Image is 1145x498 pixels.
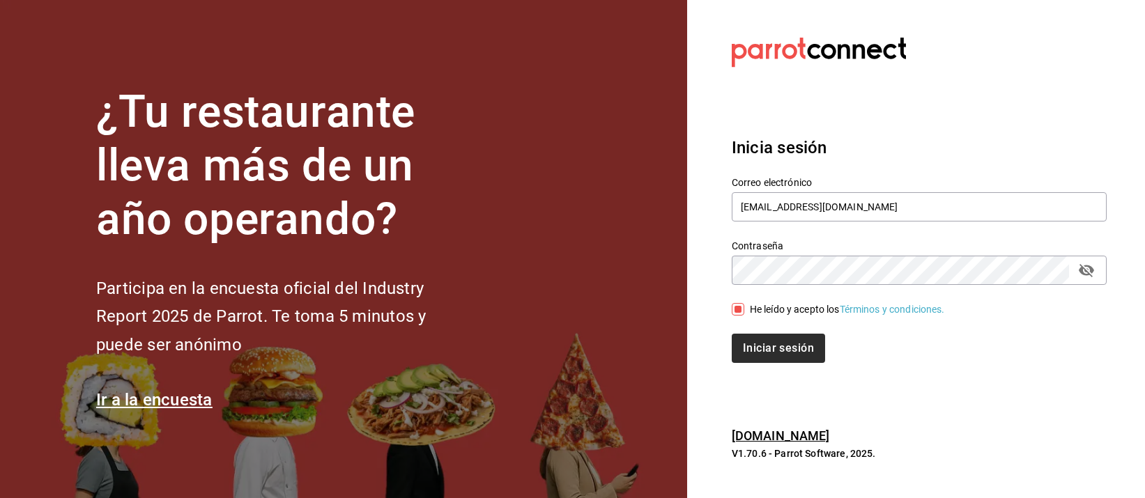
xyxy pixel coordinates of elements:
div: He leído y acepto los [750,302,945,317]
button: Iniciar sesión [732,334,825,363]
label: Contraseña [732,242,1107,251]
h2: Participa en la encuesta oficial del Industry Report 2025 de Parrot. Te toma 5 minutos y puede se... [96,274,472,359]
input: Ingresa tu correo electrónico [732,192,1107,221]
button: passwordField [1075,258,1098,282]
a: [DOMAIN_NAME] [732,428,830,443]
a: Ir a la encuesta [96,390,213,410]
p: V1.70.6 - Parrot Software, 2025. [732,446,1107,460]
a: Términos y condiciones. [840,304,945,315]
label: Correo electrónico [732,178,1107,188]
h1: ¿Tu restaurante lleva más de un año operando? [96,86,472,246]
h3: Inicia sesión [732,135,1107,160]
